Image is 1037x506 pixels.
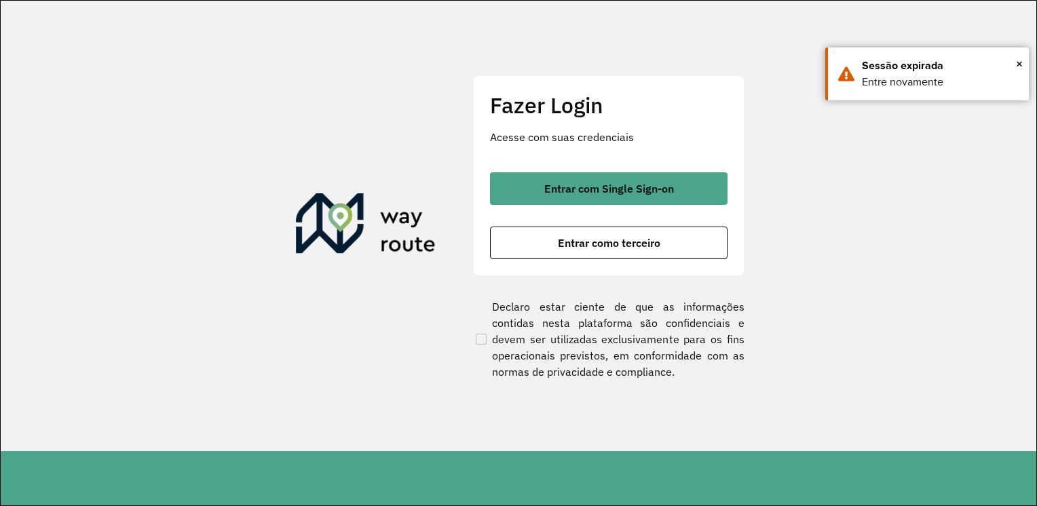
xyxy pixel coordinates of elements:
[473,298,744,380] label: Declaro estar ciente de que as informações contidas nesta plataforma são confidenciais e devem se...
[558,237,660,248] span: Entrar como terceiro
[1016,54,1023,74] span: ×
[296,193,436,258] img: Roteirizador AmbevTech
[490,92,728,118] h2: Fazer Login
[490,227,728,259] button: button
[490,129,728,145] p: Acesse com suas credenciais
[862,58,1019,74] div: Sessão expirada
[1016,54,1023,74] button: Close
[862,74,1019,90] div: Entre novamente
[544,183,674,194] span: Entrar com Single Sign-on
[490,172,728,205] button: button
